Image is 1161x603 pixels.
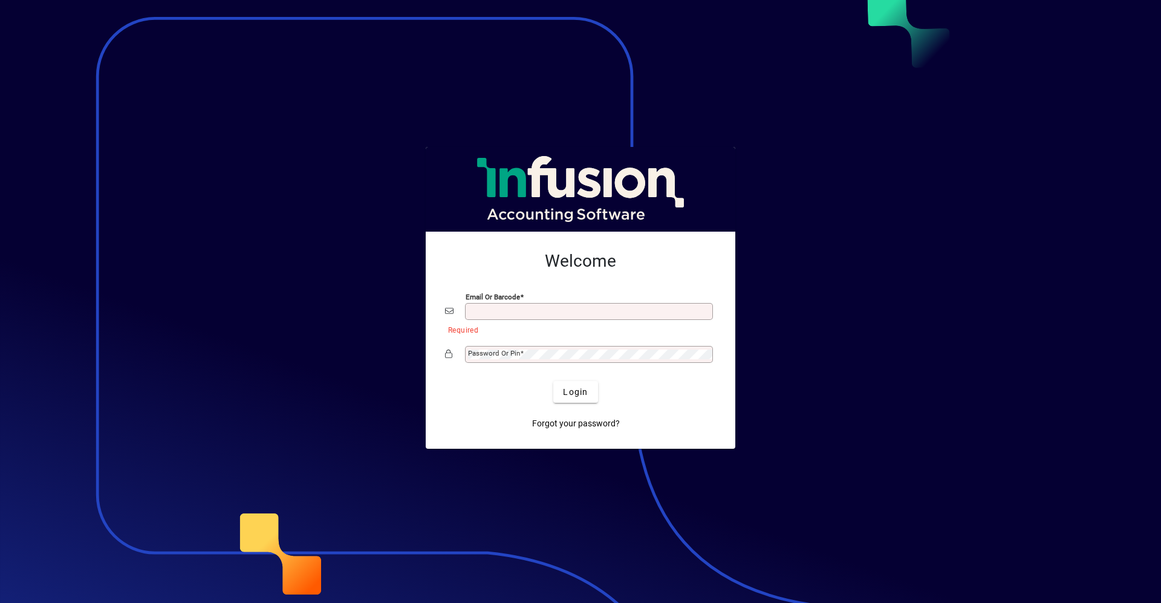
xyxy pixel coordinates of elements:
[466,293,520,301] mat-label: Email or Barcode
[563,386,588,399] span: Login
[527,412,625,434] a: Forgot your password?
[532,417,620,430] span: Forgot your password?
[553,381,597,403] button: Login
[445,251,716,272] h2: Welcome
[448,323,706,336] mat-error: Required
[468,349,520,357] mat-label: Password or Pin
